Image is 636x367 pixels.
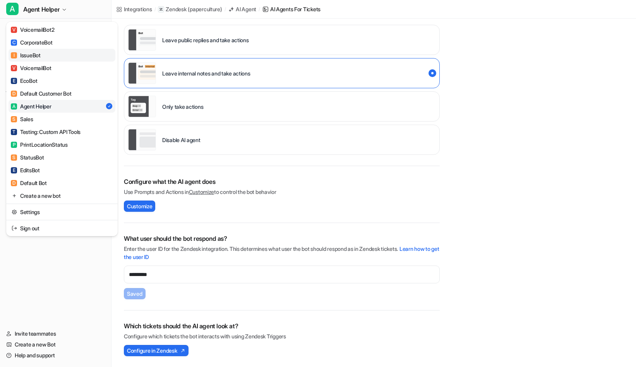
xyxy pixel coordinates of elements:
[6,22,118,236] div: AAgent Helper
[9,189,115,202] a: Create a new bot
[11,27,17,33] span: V
[11,39,17,46] span: C
[11,141,68,149] div: PrintLocationStatus
[11,115,33,123] div: Sales
[11,77,37,85] div: EcoBot
[12,208,17,216] img: reset
[11,91,17,97] span: D
[9,206,115,218] a: Settings
[11,64,51,72] div: VoicemailBot
[6,3,19,15] span: A
[11,78,17,84] span: E
[11,142,17,148] span: P
[11,52,17,58] span: I
[11,128,81,136] div: Testing: Custom API Tools
[11,179,47,187] div: Default Bot
[11,166,40,174] div: EditsBot
[11,89,71,98] div: Default Customer Bot
[11,103,17,110] span: A
[11,65,17,71] span: V
[11,102,51,110] div: Agent Helper
[11,38,53,46] div: CorporateBot
[9,222,115,235] a: Sign out
[12,224,17,232] img: reset
[11,167,17,173] span: E
[11,129,17,135] span: T
[11,116,17,122] span: S
[11,51,41,59] div: IssueBot
[11,180,17,186] span: D
[11,153,44,161] div: StatusBot
[12,192,17,200] img: reset
[11,154,17,161] span: S
[23,4,60,15] span: Agent Helper
[11,26,54,34] div: VoicemailBot2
